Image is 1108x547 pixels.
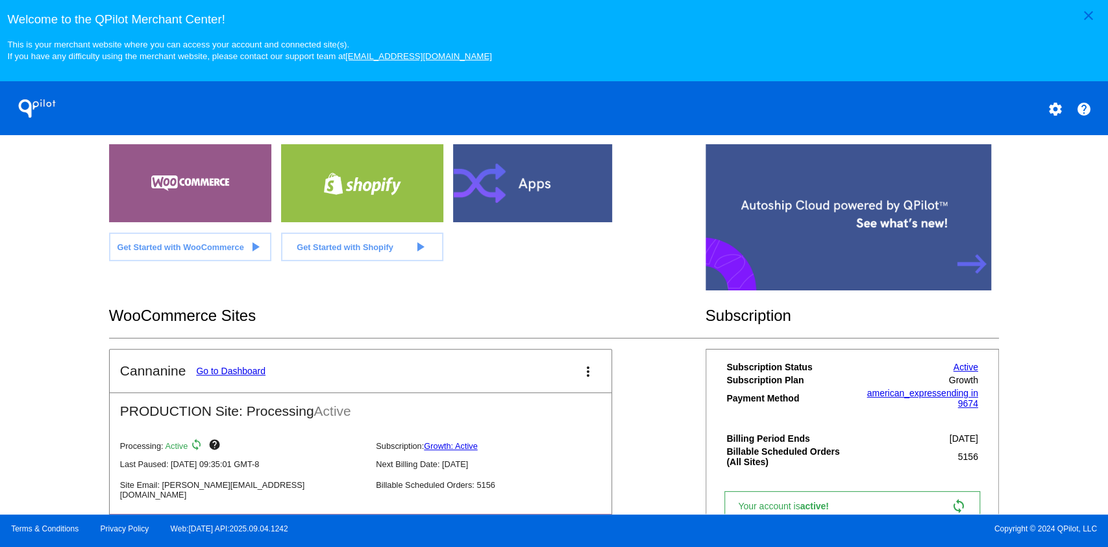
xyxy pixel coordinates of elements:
[867,388,941,398] span: american_express
[726,374,852,386] th: Subscription Plan
[120,439,365,454] p: Processing:
[208,439,223,454] mat-icon: help
[738,501,842,511] span: Your account is
[1081,8,1096,23] mat-icon: close
[171,524,288,533] a: Web:[DATE] API:2025.09.04.1242
[726,387,852,409] th: Payment Method
[724,491,979,521] a: Your account isactive! sync
[424,441,478,451] a: Growth: Active
[281,233,443,261] a: Get Started with Shopify
[345,51,492,61] a: [EMAIL_ADDRESS][DOMAIN_NAME]
[949,375,978,385] span: Growth
[120,363,186,379] h2: Cannanine
[565,524,1097,533] span: Copyright © 2024 QPilot, LLC
[376,480,621,490] p: Billable Scheduled Orders: 5156
[117,242,243,252] span: Get Started with WooCommerce
[867,388,978,409] a: american_expressending in 9674
[109,233,271,261] a: Get Started with WooCommerce
[726,446,852,468] th: Billable Scheduled Orders (All Sites)
[11,524,79,533] a: Terms & Conditions
[726,433,852,444] th: Billing Period Ends
[376,459,621,469] p: Next Billing Date: [DATE]
[580,364,596,379] mat-icon: more_vert
[950,433,978,444] span: [DATE]
[951,498,966,514] mat-icon: sync
[1076,101,1092,117] mat-icon: help
[101,524,149,533] a: Privacy Policy
[297,242,393,252] span: Get Started with Shopify
[800,501,835,511] span: active!
[120,480,365,500] p: Site Email: [PERSON_NAME][EMAIL_ADDRESS][DOMAIN_NAME]
[11,95,63,121] h1: QPilot
[247,239,263,255] mat-icon: play_arrow
[412,239,427,255] mat-icon: play_arrow
[166,441,188,451] span: Active
[7,40,491,61] small: This is your merchant website where you can access your account and connected site(s). If you hav...
[957,452,978,462] span: 5156
[196,366,265,376] a: Go to Dashboard
[109,307,706,325] h2: WooCommerce Sites
[190,439,206,454] mat-icon: sync
[7,12,1100,27] h3: Welcome to the QPilot Merchant Center!
[726,361,852,373] th: Subscription Status
[1047,101,1063,117] mat-icon: settings
[110,393,611,419] h2: PRODUCTION Site: Processing
[314,403,351,418] span: Active
[120,459,365,469] p: Last Paused: [DATE] 09:35:01 GMT-8
[954,362,978,372] a: Active
[376,441,621,451] p: Subscription:
[706,307,1000,325] h2: Subscription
